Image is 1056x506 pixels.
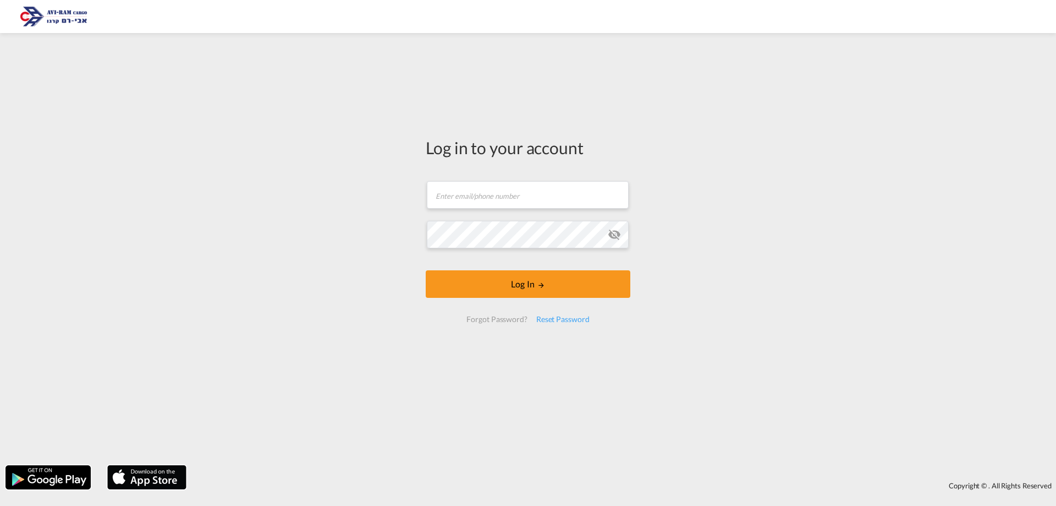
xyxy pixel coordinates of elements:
[16,4,91,29] img: 166978e0a5f911edb4280f3c7a976193.png
[426,136,630,159] div: Log in to your account
[192,476,1056,495] div: Copyright © . All Rights Reserved
[427,181,629,209] input: Enter email/phone number
[608,228,621,241] md-icon: icon-eye-off
[532,309,594,329] div: Reset Password
[426,270,630,298] button: LOGIN
[106,464,188,491] img: apple.png
[462,309,531,329] div: Forgot Password?
[4,464,92,491] img: google.png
